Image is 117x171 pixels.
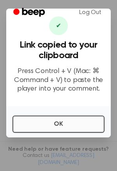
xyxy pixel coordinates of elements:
button: OK [12,116,105,133]
p: Press Control + V (Mac: ⌘ Command + V) to paste the player into your comment. [12,67,105,94]
h3: Link copied to your clipboard [12,40,105,61]
a: Log Out [71,3,109,22]
a: Beep [8,5,52,20]
div: ✔ [49,16,68,35]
